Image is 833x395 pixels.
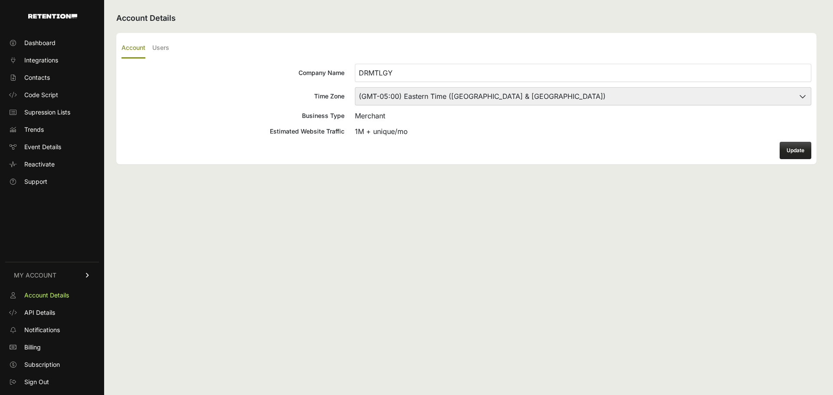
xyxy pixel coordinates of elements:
[5,175,99,189] a: Support
[5,88,99,102] a: Code Script
[24,160,55,169] span: Reactivate
[355,126,811,137] div: 1M + unique/mo
[24,91,58,99] span: Code Script
[780,142,811,159] button: Update
[5,262,99,288] a: MY ACCOUNT
[24,143,61,151] span: Event Details
[24,39,56,47] span: Dashboard
[24,378,49,386] span: Sign Out
[5,288,99,302] a: Account Details
[5,375,99,389] a: Sign Out
[121,92,344,101] div: Time Zone
[121,127,344,136] div: Estimated Website Traffic
[24,308,55,317] span: API Details
[14,271,56,280] span: MY ACCOUNT
[24,360,60,369] span: Subscription
[5,323,99,337] a: Notifications
[24,73,50,82] span: Contacts
[24,108,70,117] span: Supression Lists
[116,12,817,24] h2: Account Details
[24,125,44,134] span: Trends
[5,140,99,154] a: Event Details
[5,306,99,320] a: API Details
[121,38,145,59] label: Account
[24,343,41,352] span: Billing
[5,157,99,171] a: Reactivate
[5,36,99,50] a: Dashboard
[5,53,99,67] a: Integrations
[5,123,99,137] a: Trends
[121,69,344,77] div: Company Name
[355,111,811,121] div: Merchant
[24,177,47,186] span: Support
[5,71,99,85] a: Contacts
[28,14,77,19] img: Retention.com
[5,105,99,119] a: Supression Lists
[24,291,69,300] span: Account Details
[152,38,169,59] label: Users
[24,56,58,65] span: Integrations
[24,326,60,334] span: Notifications
[355,87,811,105] select: Time Zone
[5,358,99,372] a: Subscription
[5,340,99,354] a: Billing
[121,111,344,120] div: Business Type
[355,64,811,82] input: Company Name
